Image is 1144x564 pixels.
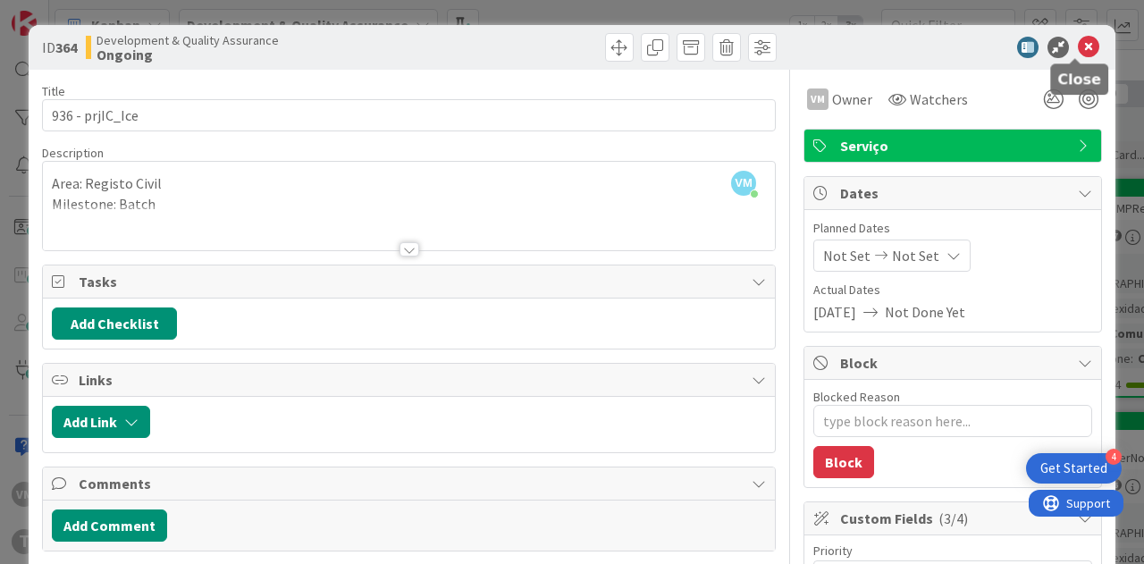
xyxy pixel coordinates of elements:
[52,307,177,340] button: Add Checklist
[885,301,965,323] span: Not Done Yet
[97,47,279,62] b: Ongoing
[52,509,167,542] button: Add Comment
[42,83,65,99] label: Title
[840,135,1069,156] span: Serviço
[79,271,743,292] span: Tasks
[910,88,968,110] span: Watchers
[813,219,1092,238] span: Planned Dates
[813,389,900,405] label: Blocked Reason
[813,281,1092,299] span: Actual Dates
[79,473,743,494] span: Comments
[1026,453,1122,484] div: Open Get Started checklist, remaining modules: 4
[42,145,104,161] span: Description
[42,99,776,131] input: type card name here...
[813,446,874,478] button: Block
[938,509,968,527] span: ( 3/4 )
[97,33,279,47] span: Development & Quality Assurance
[55,38,77,56] b: 364
[813,301,856,323] span: [DATE]
[840,352,1069,374] span: Block
[807,88,829,110] div: VM
[52,194,766,215] p: Milestone: Batch
[840,182,1069,204] span: Dates
[813,544,1092,557] div: Priority
[840,508,1069,529] span: Custom Fields
[823,245,871,266] span: Not Set
[1057,71,1101,88] h5: Close
[892,245,939,266] span: Not Set
[38,3,81,24] span: Support
[832,88,872,110] span: Owner
[731,171,756,196] span: VM
[52,173,766,194] p: Area: Registo Civil
[52,406,150,438] button: Add Link
[1106,449,1122,465] div: 4
[79,369,743,391] span: Links
[42,37,77,58] span: ID
[1040,459,1107,477] div: Get Started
